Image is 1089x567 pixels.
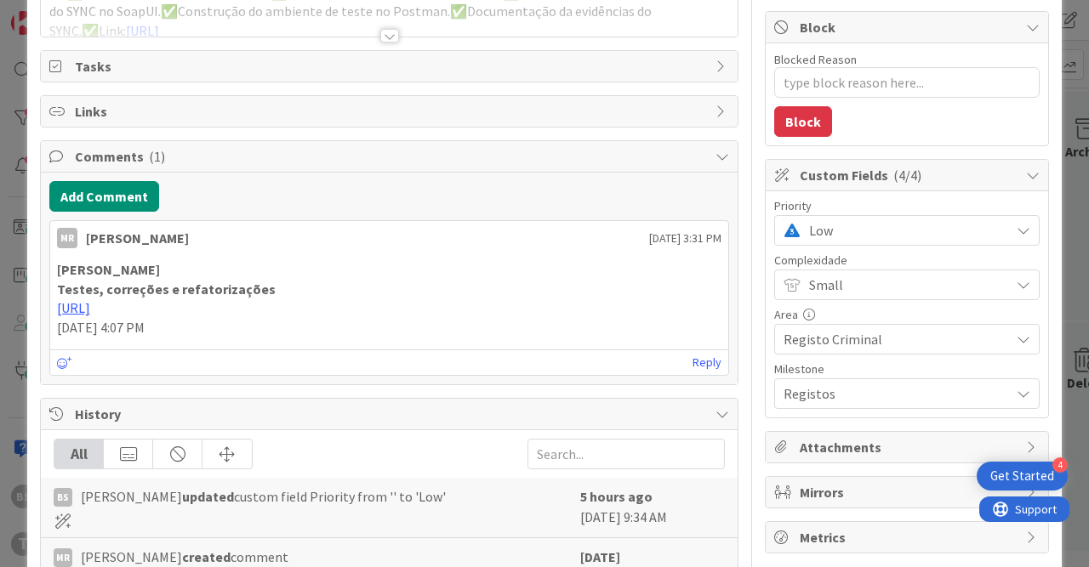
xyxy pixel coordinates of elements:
[990,468,1054,485] div: Get Started
[182,548,231,565] b: created
[800,437,1018,457] span: Attachments
[774,106,832,137] button: Block
[774,254,1040,266] div: Complexidade
[527,439,725,469] input: Search...
[81,486,446,507] span: [PERSON_NAME] custom field Priority from '' to 'Low'
[75,404,707,424] span: History
[54,548,72,567] div: MR
[580,486,725,529] div: [DATE] 9:34 AM
[800,165,1018,185] span: Custom Fields
[977,462,1068,490] div: Open Get Started checklist, remaining modules: 4
[57,319,145,336] span: [DATE] 4:07 PM
[774,200,1040,212] div: Priority
[57,299,90,316] a: [URL]
[75,101,707,122] span: Links
[580,488,653,505] b: 5 hours ago
[800,17,1018,37] span: Block
[182,488,234,505] b: updated
[75,146,707,167] span: Comments
[54,439,104,468] div: All
[800,482,1018,502] span: Mirrors
[809,273,1001,297] span: Small
[81,547,288,567] span: [PERSON_NAME] comment
[774,309,1040,320] div: Area
[784,382,1001,405] span: Registos
[149,148,165,165] span: ( 1 )
[774,52,857,67] label: Blocked Reason
[693,352,721,373] a: Reply
[800,527,1018,547] span: Metrics
[54,488,72,507] div: BS
[57,261,160,278] strong: [PERSON_NAME]
[774,363,1040,375] div: Milestone
[893,167,921,184] span: ( 4/4 )
[1052,457,1068,473] div: 4
[57,228,77,248] div: MR
[36,3,77,23] span: Support
[784,327,1001,351] span: Registo Criminal
[580,548,620,565] b: [DATE]
[86,228,189,248] div: [PERSON_NAME]
[649,230,721,247] span: [DATE] 3:31 PM
[57,281,276,298] strong: Testes, correções e refatorizações
[75,56,707,77] span: Tasks
[49,181,159,212] button: Add Comment
[809,218,1001,242] span: Low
